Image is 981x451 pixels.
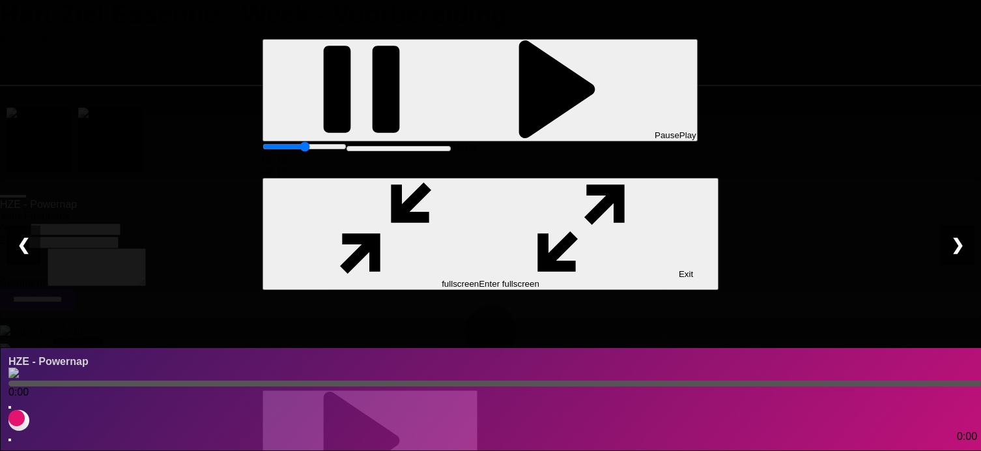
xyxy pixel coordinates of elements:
div: ❮ [7,225,40,265]
span: 0:00 [8,386,29,398]
button: Pause [263,39,698,141]
div: ❯ [941,225,974,265]
span: Play [679,130,696,140]
span: Pause [655,130,679,140]
span: Exit fullscreen [442,269,693,289]
span: 0:00 [957,431,977,442]
span: Enter fullscreen [479,279,539,289]
div: Current time [263,154,718,166]
input: Seek [263,141,347,152]
span: 15:09 [451,143,477,154]
progress: % buffered [347,143,451,154]
img: songbox-logo-white.png [8,368,19,378]
button: Exit fullscreenEnter fullscreen [263,178,718,290]
div: Duration [263,166,718,178]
